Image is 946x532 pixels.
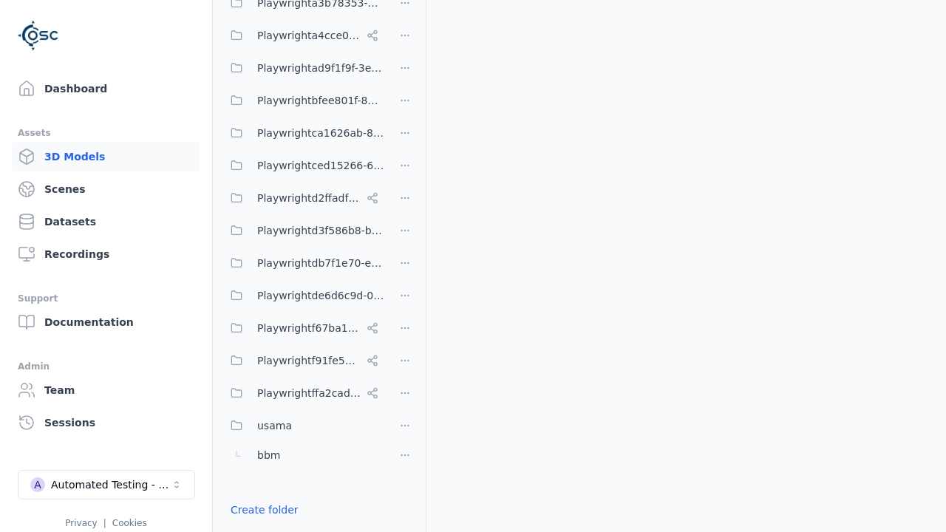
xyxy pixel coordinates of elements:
[222,216,384,245] button: Playwrightd3f586b8-b50f-41f5-8ea2-5acf3bb362f4
[12,74,200,103] a: Dashboard
[257,352,361,369] span: Playwrightf91fe523-dd75-44f3-a953-451f6070cb42
[65,518,97,528] a: Privacy
[18,124,194,142] div: Assets
[103,518,106,528] span: |
[257,417,292,434] span: usama
[257,254,384,272] span: Playwrightdb7f1e70-e54d-4da7-b38d-464ac70cc2ba
[257,319,361,337] span: Playwrightf67ba199-386a-42d1-aebc-3b37e79c7296
[257,446,280,464] span: bbm
[257,59,384,77] span: Playwrightad9f1f9f-3e6a-4231-8f19-c506bf64a382
[12,307,200,337] a: Documentation
[257,92,384,109] span: Playwrightbfee801f-8be1-42a6-b774-94c49e43b650
[257,222,384,239] span: Playwrightd3f586b8-b50f-41f5-8ea2-5acf3bb362f4
[222,183,384,213] button: Playwrightd2ffadf0-c973-454c-8fcf-dadaeffcb802
[18,290,194,307] div: Support
[222,346,384,375] button: Playwrightf91fe523-dd75-44f3-a953-451f6070cb42
[231,502,299,517] a: Create folder
[12,375,200,405] a: Team
[51,477,171,492] div: Automated Testing - Playwright
[222,248,384,278] button: Playwrightdb7f1e70-e54d-4da7-b38d-464ac70cc2ba
[257,189,361,207] span: Playwrightd2ffadf0-c973-454c-8fcf-dadaeffcb802
[257,124,384,142] span: Playwrightca1626ab-8cec-4ddc-b85a-2f9392fe08d1
[222,21,384,50] button: Playwrighta4cce06a-a8e6-4c0d-bfc1-93e8d78d750a
[222,151,384,180] button: Playwrightced15266-6bfb-42d3-8d92-02ae77d67d61
[257,287,384,304] span: Playwrightde6d6c9d-0a20-494f-bbcb-bf9d071f3357
[222,378,384,408] button: Playwrightffa2cad8-0214-4c2f-a758-8e9593c5a37e
[112,518,147,528] a: Cookies
[30,477,45,492] div: A
[12,207,200,236] a: Datasets
[257,27,361,44] span: Playwrighta4cce06a-a8e6-4c0d-bfc1-93e8d78d750a
[12,239,200,269] a: Recordings
[222,497,307,523] button: Create folder
[222,440,384,470] button: bbm
[18,470,195,499] button: Select a workspace
[222,313,384,343] button: Playwrightf67ba199-386a-42d1-aebc-3b37e79c7296
[257,157,384,174] span: Playwrightced15266-6bfb-42d3-8d92-02ae77d67d61
[12,142,200,171] a: 3D Models
[222,281,384,310] button: Playwrightde6d6c9d-0a20-494f-bbcb-bf9d071f3357
[18,15,59,56] img: Logo
[257,384,361,402] span: Playwrightffa2cad8-0214-4c2f-a758-8e9593c5a37e
[222,86,384,115] button: Playwrightbfee801f-8be1-42a6-b774-94c49e43b650
[222,411,384,440] button: usama
[12,174,200,204] a: Scenes
[222,118,384,148] button: Playwrightca1626ab-8cec-4ddc-b85a-2f9392fe08d1
[222,53,384,83] button: Playwrightad9f1f9f-3e6a-4231-8f19-c506bf64a382
[18,358,194,375] div: Admin
[12,408,200,437] a: Sessions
